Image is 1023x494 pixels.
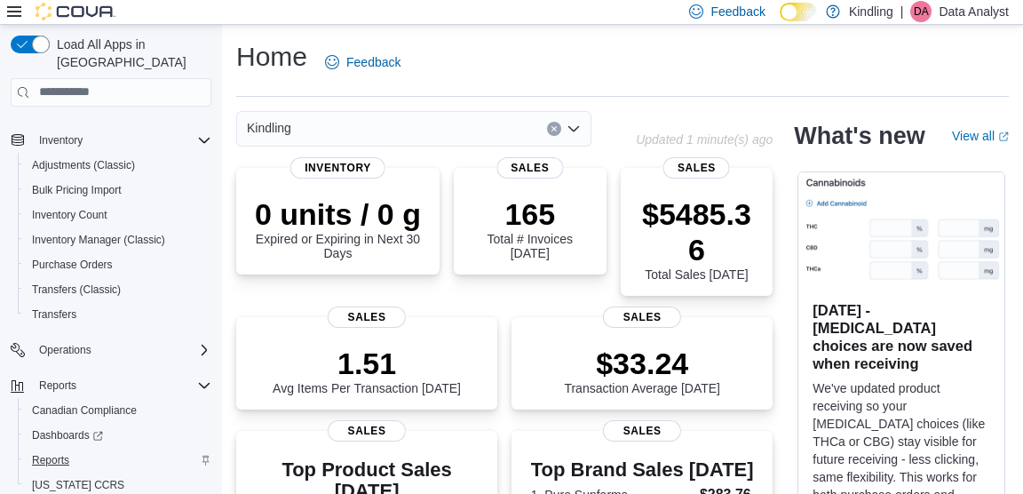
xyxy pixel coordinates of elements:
h3: [DATE] - [MEDICAL_DATA] choices are now saved when receiving [813,301,990,372]
button: Purchase Orders [18,252,218,277]
span: Feedback [710,3,765,20]
span: Purchase Orders [25,254,211,275]
span: Sales [328,307,406,328]
span: Operations [39,343,91,357]
a: Inventory Manager (Classic) [25,229,172,251]
span: Reports [32,453,69,467]
button: Bulk Pricing Import [18,178,218,203]
button: Operations [32,339,99,361]
span: DA [914,1,929,22]
a: View allExternal link [952,129,1009,143]
span: Inventory [290,157,385,179]
a: Dashboards [25,425,110,446]
div: Transaction Average [DATE] [564,346,720,395]
p: $5485.36 [635,196,759,267]
span: Inventory Count [32,208,107,222]
span: Sales [603,307,681,328]
span: Transfers [32,307,76,322]
div: Total # Invoices [DATE] [468,196,592,260]
span: Transfers (Classic) [25,279,211,300]
span: Bulk Pricing Import [25,179,211,201]
span: Load All Apps in [GEOGRAPHIC_DATA] [50,36,211,71]
input: Dark Mode [780,3,817,21]
button: Operations [4,338,218,363]
a: Inventory Count [25,204,115,226]
h1: Home [236,39,307,75]
span: Adjustments (Classic) [32,158,135,172]
span: Inventory Count [25,204,211,226]
a: Canadian Compliance [25,400,144,421]
a: Feedback [318,44,408,80]
p: 0 units / 0 g [250,196,425,232]
p: | [900,1,904,22]
button: Inventory Manager (Classic) [18,227,218,252]
span: Reports [32,375,211,396]
span: Dashboards [32,428,103,442]
span: Inventory [39,133,83,147]
button: Open list of options [567,122,581,136]
span: Dashboards [25,425,211,446]
p: $33.24 [564,346,720,381]
span: Operations [32,339,211,361]
p: Kindling [849,1,893,22]
h2: What's new [794,122,924,150]
button: Reports [4,373,218,398]
span: Sales [328,420,406,442]
span: Canadian Compliance [25,400,211,421]
span: Reports [39,378,76,393]
button: Reports [18,448,218,473]
span: Inventory Manager (Classic) [32,233,165,247]
button: Inventory [32,130,90,151]
button: Transfers [18,302,218,327]
div: Expired or Expiring in Next 30 Days [250,196,425,260]
svg: External link [998,131,1009,142]
a: Bulk Pricing Import [25,179,129,201]
span: Dark Mode [780,21,781,22]
a: Reports [25,450,76,471]
p: 1.51 [273,346,461,381]
a: Purchase Orders [25,254,120,275]
span: Sales [603,420,681,442]
span: Kindling [247,117,291,139]
div: Data Analyst [910,1,932,22]
button: Adjustments (Classic) [18,153,218,178]
span: Transfers (Classic) [32,283,121,297]
span: Sales [496,157,563,179]
div: Avg Items Per Transaction [DATE] [273,346,461,395]
span: Canadian Compliance [32,403,137,418]
span: Transfers [25,304,211,325]
span: Inventory Manager (Classic) [25,229,211,251]
a: Transfers (Classic) [25,279,128,300]
a: Adjustments (Classic) [25,155,142,176]
button: Inventory [4,128,218,153]
span: Feedback [346,53,400,71]
span: Purchase Orders [32,258,113,272]
span: Bulk Pricing Import [32,183,122,197]
div: Total Sales [DATE] [635,196,759,282]
button: Transfers (Classic) [18,277,218,302]
span: [US_STATE] CCRS [32,478,124,492]
button: Reports [32,375,83,396]
a: Dashboards [18,423,218,448]
a: Transfers [25,304,83,325]
button: Clear input [547,122,561,136]
h3: Top Brand Sales [DATE] [531,459,754,481]
button: Inventory Count [18,203,218,227]
img: Cova [36,3,115,20]
p: Updated 1 minute(s) ago [636,132,773,147]
span: Inventory [32,130,211,151]
p: 165 [468,196,592,232]
button: Canadian Compliance [18,398,218,423]
span: Reports [25,450,211,471]
p: Data Analyst [939,1,1009,22]
span: Adjustments (Classic) [25,155,211,176]
span: Sales [663,157,730,179]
